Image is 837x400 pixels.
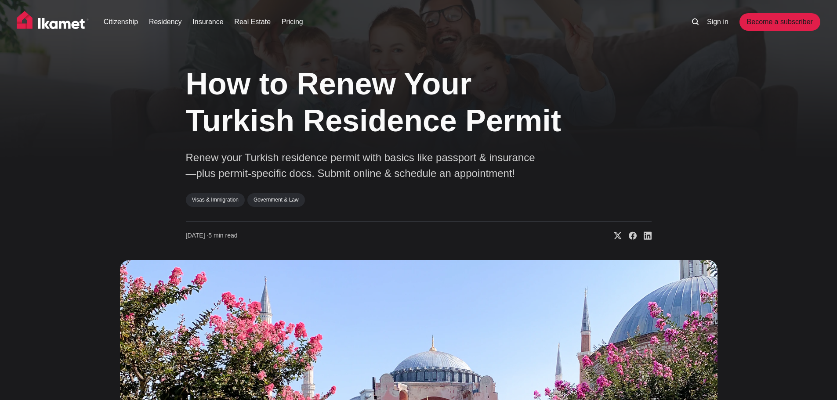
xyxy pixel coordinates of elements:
[186,65,564,139] h1: How to Renew Your Turkish Residence Permit
[186,193,245,206] a: Visas & Immigration
[622,231,637,240] a: Share on Facebook
[707,17,728,27] a: Sign in
[739,13,820,31] a: Become a subscriber
[282,17,303,27] a: Pricing
[234,17,271,27] a: Real Estate
[192,17,223,27] a: Insurance
[104,17,138,27] a: Citizenship
[607,231,622,240] a: Share on X
[149,17,182,27] a: Residency
[637,231,652,240] a: Share on Linkedin
[17,11,89,33] img: Ikamet home
[186,150,537,181] p: Renew your Turkish residence permit with basics like passport & insurance—plus permit-specific do...
[186,232,209,239] span: [DATE] ∙
[186,231,238,240] time: 5 min read
[247,193,305,206] a: Government & Law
